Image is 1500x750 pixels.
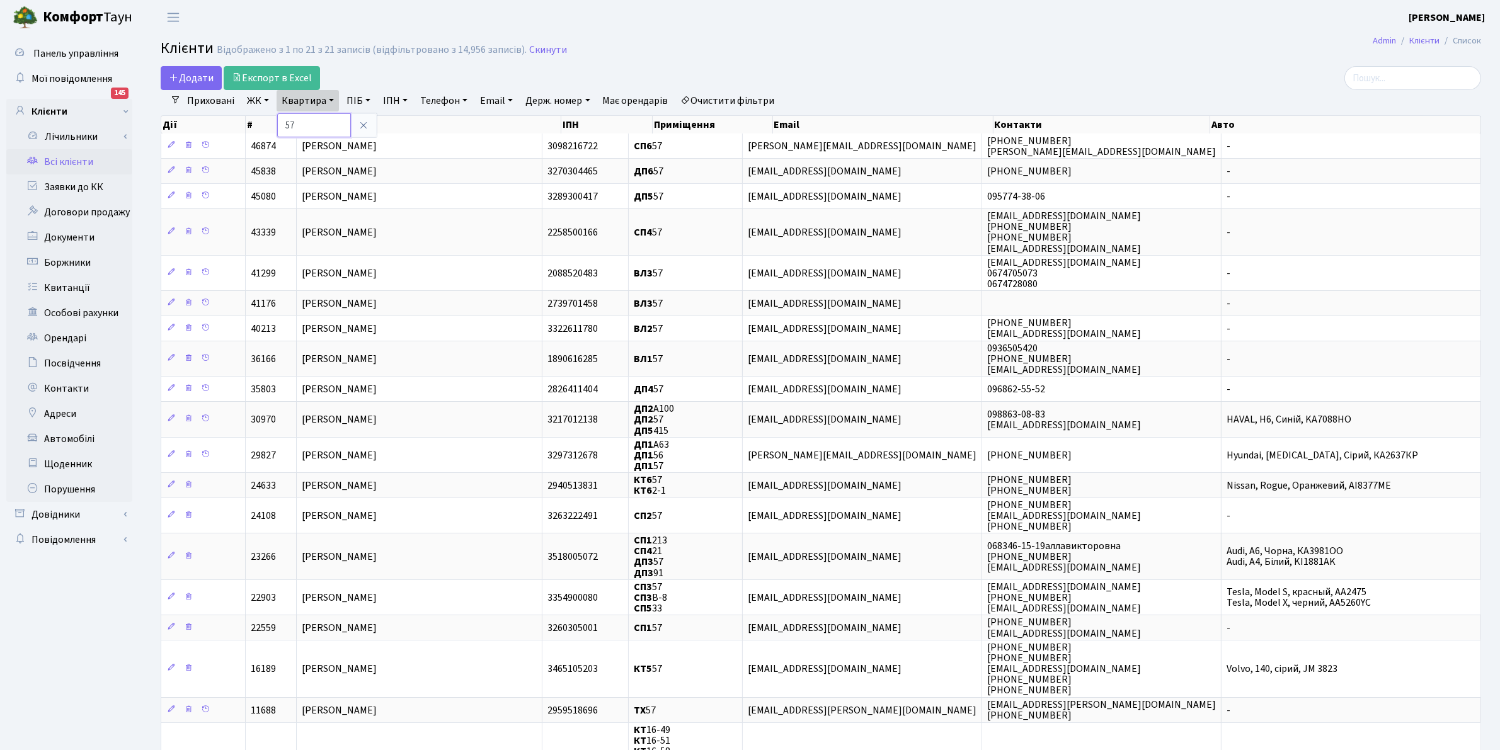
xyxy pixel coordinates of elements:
[748,662,902,676] span: [EMAIL_ADDRESS][DOMAIN_NAME]
[1227,322,1230,336] span: -
[251,413,276,427] span: 30970
[748,703,976,717] span: [EMAIL_ADDRESS][PERSON_NAME][DOMAIN_NAME]
[748,190,902,203] span: [EMAIL_ADDRESS][DOMAIN_NAME]
[987,698,1216,722] span: [EMAIL_ADDRESS][PERSON_NAME][DOMAIN_NAME] [PHONE_NUMBER]
[634,402,674,437] span: А100 57 415
[43,7,103,27] b: Комфорт
[6,99,132,124] a: Клієнти
[547,479,598,492] span: 2940513831
[302,479,377,492] span: [PERSON_NAME]
[1227,585,1371,610] span: Tesla, Model S, красный, АА2475 Tesla, Model X, черний, AA5260YC
[217,44,527,56] div: Відображено з 1 по 21 з 21 записів (відфільтровано з 14,956 записів).
[302,190,377,203] span: [PERSON_NAME]
[547,509,598,523] span: 3263222491
[224,66,320,90] a: Експорт в Excel
[302,382,377,396] span: [PERSON_NAME]
[251,621,276,635] span: 22559
[634,473,666,497] span: 57 2-1
[634,438,669,473] span: А63 56 57
[634,352,663,366] span: 57
[773,116,993,134] th: Email
[31,72,112,86] span: Мої повідомлення
[547,225,598,239] span: 2258500166
[1227,662,1337,676] span: Volvo, 140, сірий, JM 3823
[1409,11,1485,25] b: [PERSON_NAME]
[634,662,662,676] span: 57
[302,591,377,605] span: [PERSON_NAME]
[987,256,1141,291] span: [EMAIL_ADDRESS][DOMAIN_NAME] 0674705073 0674728080
[251,266,276,280] span: 41299
[634,703,656,717] span: 57
[1354,28,1500,54] nav: breadcrumb
[748,621,902,635] span: [EMAIL_ADDRESS][DOMAIN_NAME]
[987,316,1141,341] span: [PHONE_NUMBER] [EMAIL_ADDRESS][DOMAIN_NAME]
[987,134,1216,159] span: [PHONE_NUMBER] [PERSON_NAME][EMAIL_ADDRESS][DOMAIN_NAME]
[302,413,377,427] span: [PERSON_NAME]
[547,164,598,178] span: 3270304465
[1227,266,1230,280] span: -
[987,209,1141,255] span: [EMAIL_ADDRESS][DOMAIN_NAME] [PHONE_NUMBER] [PHONE_NUMBER] [EMAIL_ADDRESS][DOMAIN_NAME]
[302,266,377,280] span: [PERSON_NAME]
[748,509,902,523] span: [EMAIL_ADDRESS][DOMAIN_NAME]
[987,616,1141,640] span: [PHONE_NUMBER] [EMAIL_ADDRESS][DOMAIN_NAME]
[1210,116,1481,134] th: Авто
[547,621,598,635] span: 3260305001
[1409,10,1485,25] a: [PERSON_NAME]
[547,550,598,564] span: 3518005072
[251,190,276,203] span: 45080
[6,527,132,552] a: Повідомлення
[1227,479,1391,492] span: Nissan, Rogue, Оранжевий, AI8377ME
[302,297,377,310] span: [PERSON_NAME]
[634,662,652,676] b: КТ5
[634,533,652,547] b: СП1
[251,703,276,717] span: 11688
[6,502,132,527] a: Довідники
[341,90,375,111] a: ПІБ
[634,580,652,594] b: СП3
[748,382,902,396] span: [EMAIL_ADDRESS][DOMAIN_NAME]
[987,164,1072,178] span: [PHONE_NUMBER]
[161,37,214,59] span: Клієнти
[748,297,902,310] span: [EMAIL_ADDRESS][DOMAIN_NAME]
[1227,139,1230,153] span: -
[634,555,653,569] b: ДП3
[302,662,377,676] span: [PERSON_NAME]
[547,382,598,396] span: 2826411404
[748,266,902,280] span: [EMAIL_ADDRESS][DOMAIN_NAME]
[634,533,667,579] span: 213 21 57 91
[634,734,646,747] b: КТ
[6,250,132,275] a: Боржники
[6,376,132,401] a: Контакти
[634,382,653,396] b: ДП4
[1409,34,1440,47] a: Клієнти
[169,71,214,85] span: Додати
[43,7,132,28] span: Таун
[1227,225,1230,239] span: -
[987,539,1141,574] span: 068346-15-19аллавикторовна [PHONE_NUMBER] [EMAIL_ADDRESS][DOMAIN_NAME]
[6,41,132,66] a: Панель управління
[6,477,132,502] a: Порушення
[1373,34,1396,47] a: Admin
[547,322,598,336] span: 3322611780
[251,352,276,366] span: 36166
[634,297,653,310] b: ВЛ3
[634,591,652,605] b: СП3
[33,47,118,60] span: Панель управління
[529,44,567,56] a: Скинути
[161,66,222,90] a: Додати
[6,275,132,300] a: Квитанції
[634,164,663,178] span: 57
[251,164,276,178] span: 45838
[6,149,132,174] a: Всі клієнти
[987,190,1045,203] span: 095774-38-06
[547,266,598,280] span: 2088520483
[547,139,598,153] span: 3098216722
[547,190,598,203] span: 3289300417
[1227,413,1351,427] span: HAVAL, H6, Синій, KA7088HO
[251,448,276,462] span: 29827
[475,90,518,111] a: Email
[14,124,132,149] a: Лічильники
[634,322,663,336] span: 57
[1227,164,1230,178] span: -
[634,723,646,737] b: КТ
